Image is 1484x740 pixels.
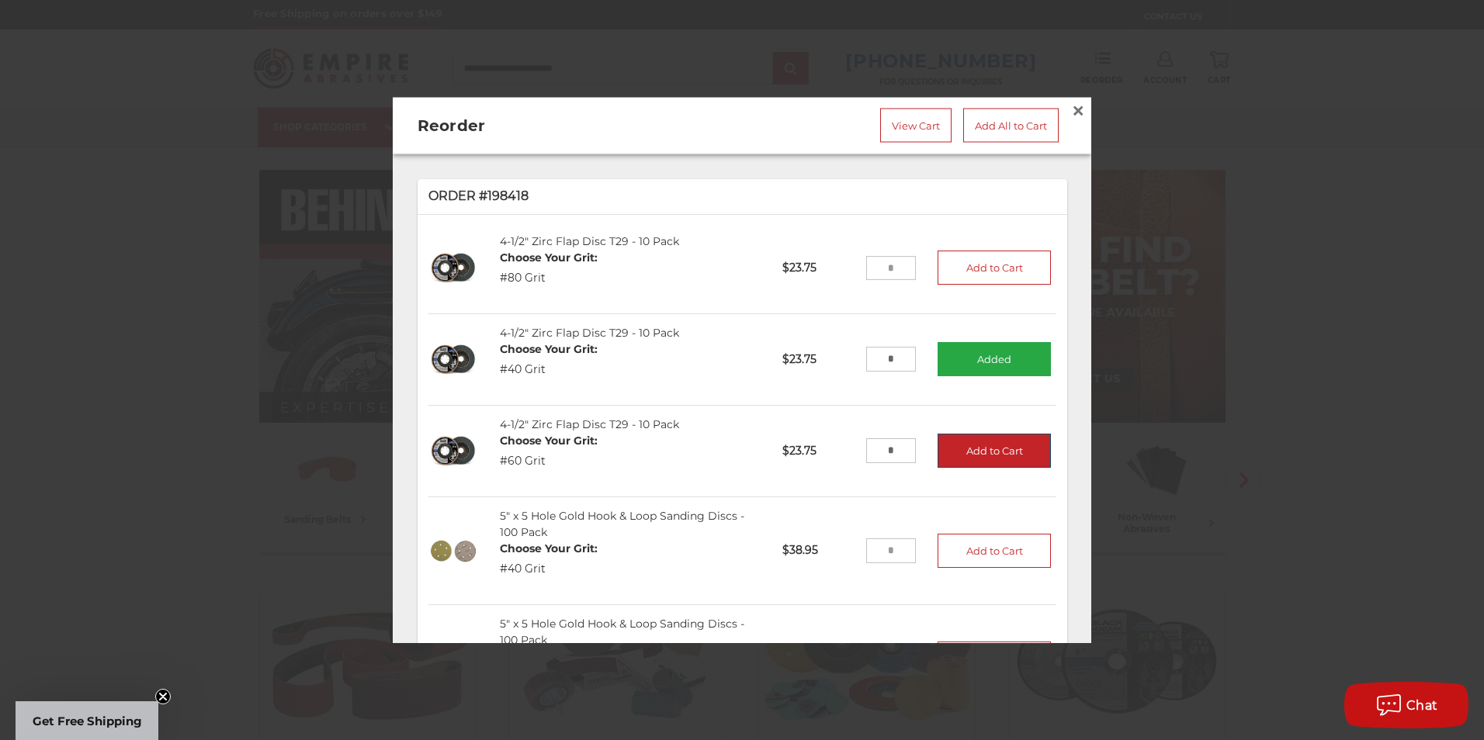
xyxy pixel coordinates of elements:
[500,452,598,469] dd: #60 Grit
[771,248,865,286] p: $23.75
[771,431,865,469] p: $23.75
[428,187,1056,206] p: Order #198418
[771,340,865,378] p: $23.75
[500,250,598,266] dt: Choose Your Grit:
[1066,99,1090,123] a: Close
[963,109,1059,143] a: Add All to Cart
[771,531,865,569] p: $38.95
[428,334,479,385] img: 4-1/2
[500,234,679,248] a: 4-1/2" Zirc Flap Disc T29 - 10 Pack
[500,417,679,431] a: 4-1/2" Zirc Flap Disc T29 - 10 Pack
[500,361,598,377] dd: #40 Grit
[880,109,952,143] a: View Cart
[500,540,598,556] dt: Choose Your Grit:
[155,689,171,704] button: Close teaser
[771,639,865,677] p: $34.88
[428,525,479,576] img: 5
[500,616,744,646] a: 5" x 5 Hole Gold Hook & Loop Sanding Discs - 100 Pack
[500,269,598,285] dd: #80 Grit
[500,560,598,576] dd: #40 Grit
[938,641,1051,675] button: Add to Cart
[428,426,479,476] img: 4-1/2
[418,114,674,137] h2: Reorder
[1071,95,1085,126] span: ×
[500,508,744,538] a: 5" x 5 Hole Gold Hook & Loop Sanding Discs - 100 Pack
[500,341,598,357] dt: Choose Your Grit:
[1406,698,1438,713] span: Chat
[938,251,1051,285] button: Add to Cart
[428,633,479,683] img: 5
[1344,682,1468,728] button: Chat
[938,533,1051,567] button: Add to Cart
[428,243,479,293] img: 4-1/2
[500,325,679,339] a: 4-1/2" Zirc Flap Disc T29 - 10 Pack
[33,714,142,728] span: Get Free Shipping
[938,342,1051,376] button: Added
[500,432,598,448] dt: Choose Your Grit:
[938,434,1051,468] button: Add to Cart
[16,701,158,740] div: Get Free ShippingClose teaser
